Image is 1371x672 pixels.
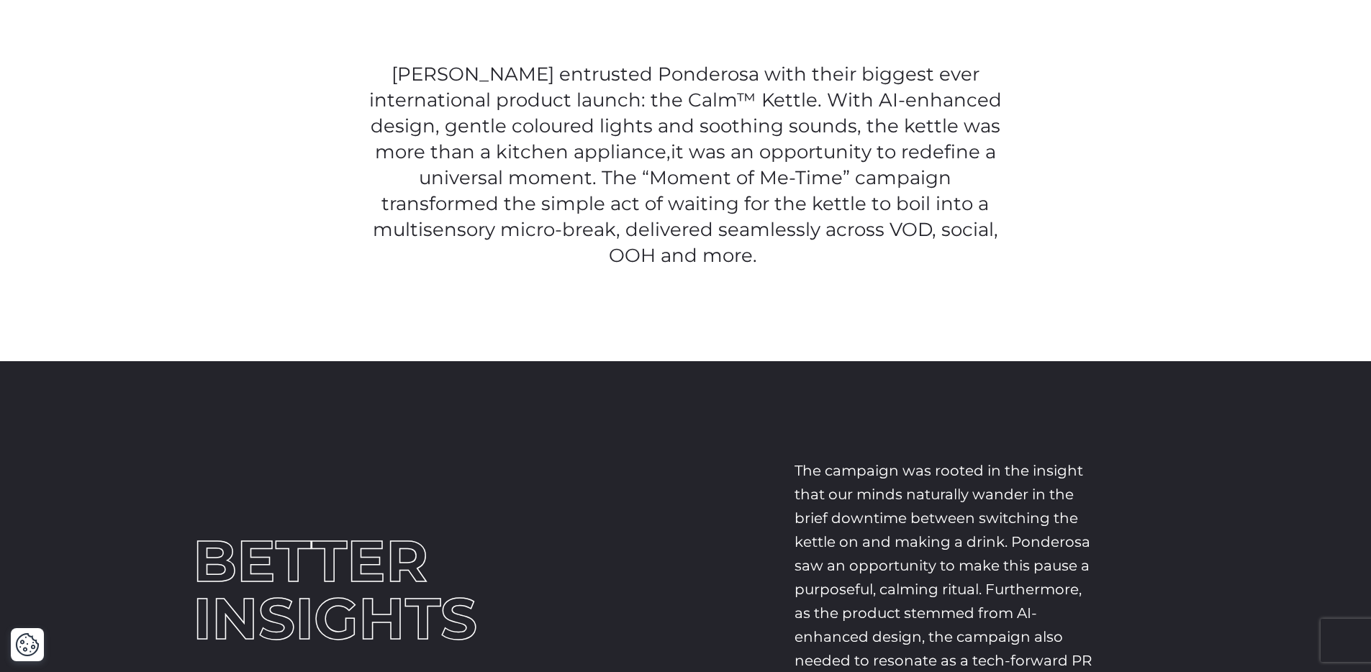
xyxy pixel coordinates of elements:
[666,140,671,163] span: ,
[15,632,40,657] img: Revisit consent button
[193,532,591,648] h1: BETTER INSIGHTS
[369,63,1002,163] span: [PERSON_NAME] entrusted Ponderosa with their biggest ever international product launch: the Calm™...
[15,632,40,657] button: Cookie Settings
[373,140,998,267] span: it was an opportunity to redefine a universal moment. The “Moment of Me-Time” campaign transforme...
